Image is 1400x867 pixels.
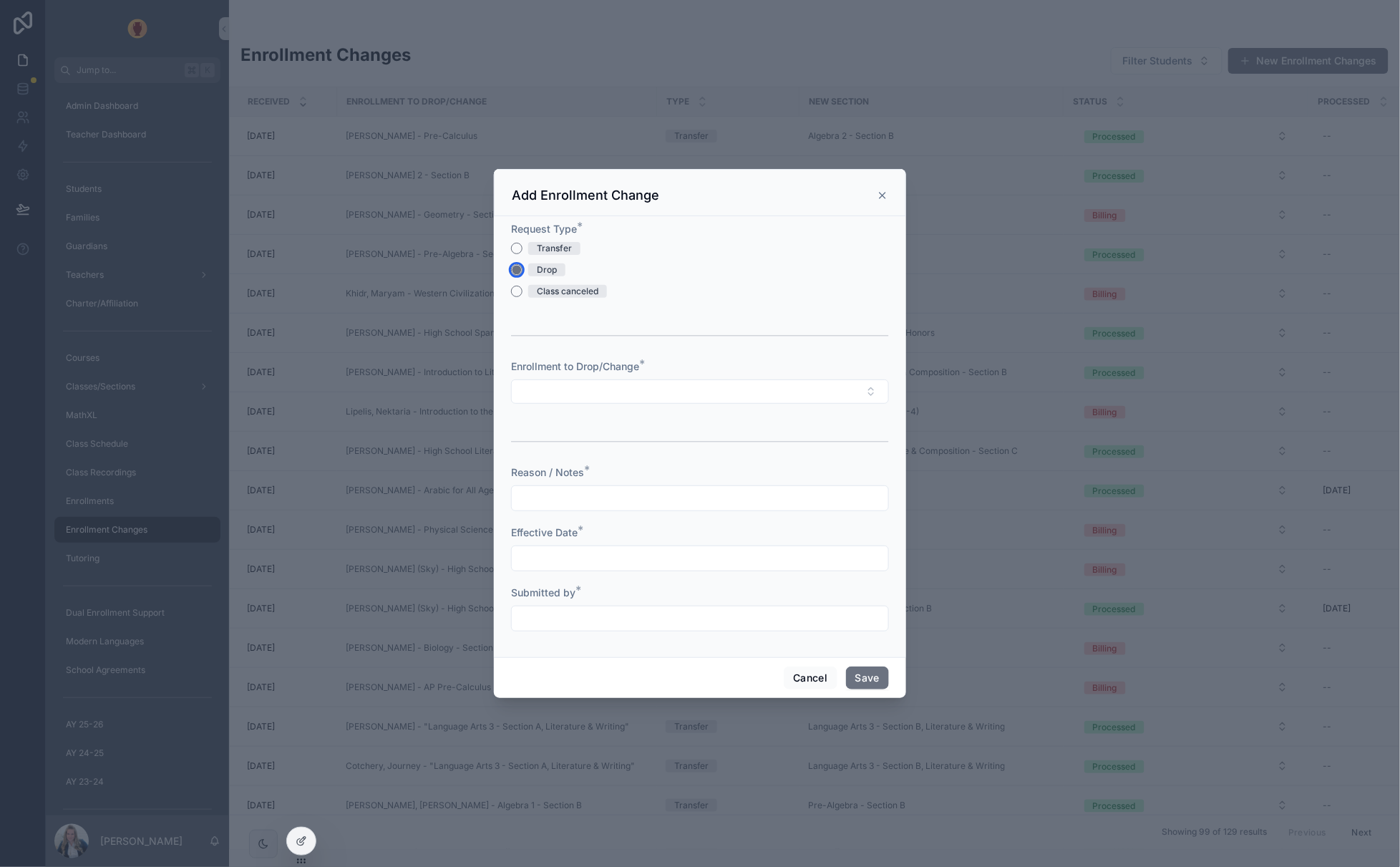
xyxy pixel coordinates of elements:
span: Request Type [511,223,577,235]
span: Submitted by [511,586,575,599]
span: Effective Date [511,526,578,538]
h3: Add Enrollment Change [512,187,659,204]
div: Transfer [537,242,572,255]
span: Reason / Notes [511,466,584,478]
span: Enrollment to Drop/Change [511,360,639,372]
div: Drop [537,263,557,276]
div: Class canceled [537,285,598,298]
button: Save [846,667,889,689]
button: Cancel [784,667,837,689]
button: Select Button [511,379,889,404]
